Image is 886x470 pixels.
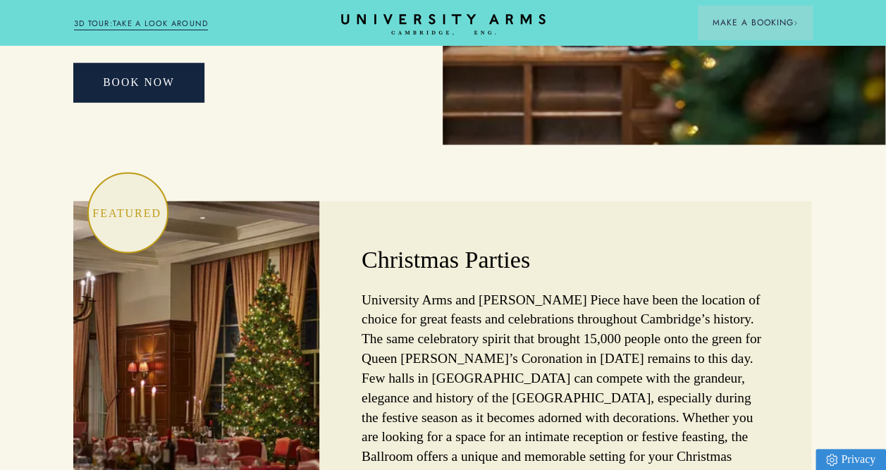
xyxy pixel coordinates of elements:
a: Home [341,14,546,36]
button: Make a BookingArrow icon [698,6,812,39]
h2: Christmas Parties [362,243,769,275]
a: 3D TOUR:TAKE A LOOK AROUND [74,18,209,30]
span: Make a Booking [712,16,798,29]
a: BOOK NOW [73,63,204,102]
a: Privacy [816,449,886,470]
img: Arrow icon [793,20,798,25]
img: Privacy [826,454,837,466]
p: Featured [87,201,167,224]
